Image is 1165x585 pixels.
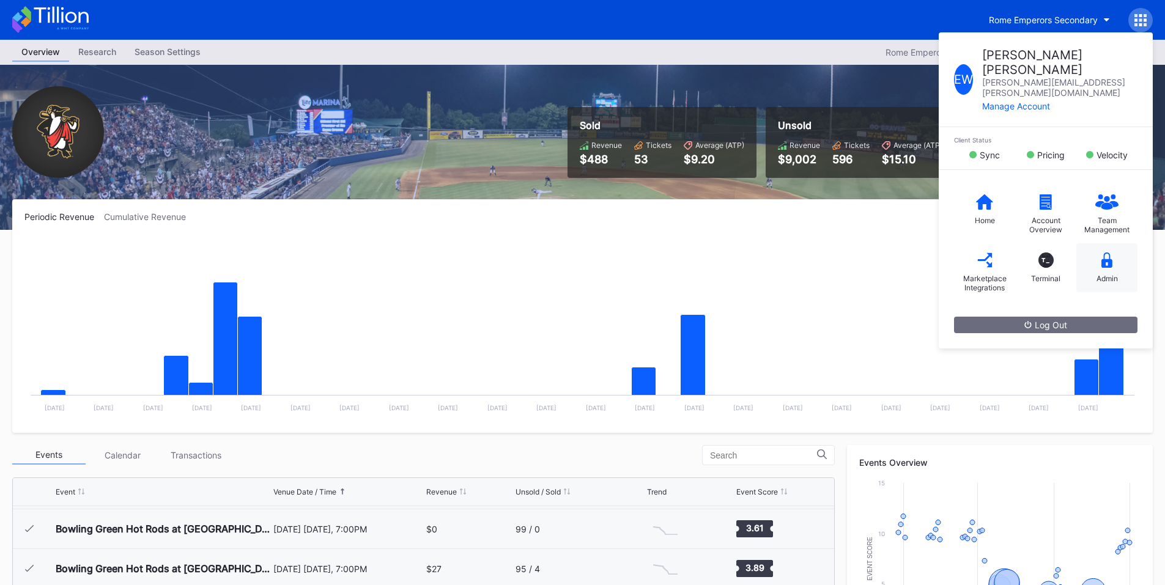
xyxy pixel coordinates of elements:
[893,141,942,150] div: Average (ATP)
[879,44,1036,61] button: Rome Emperors Secondary 2025
[273,524,424,534] div: [DATE] [DATE], 7:00PM
[982,101,1137,111] div: Manage Account
[634,153,671,166] div: 53
[580,119,744,131] div: Sold
[859,457,1141,468] div: Events Overview
[487,404,508,411] text: [DATE]
[982,48,1137,77] div: [PERSON_NAME] [PERSON_NAME]
[778,119,942,131] div: Unsold
[143,404,163,411] text: [DATE]
[580,153,622,166] div: $488
[982,77,1137,98] div: [PERSON_NAME][EMAIL_ADDRESS][PERSON_NAME][DOMAIN_NAME]
[426,524,437,534] div: $0
[1078,404,1098,411] text: [DATE]
[1021,216,1070,234] div: Account Overview
[790,141,820,150] div: Revenue
[1024,320,1067,330] div: Log Out
[886,47,1018,57] div: Rome Emperors Secondary 2025
[832,404,852,411] text: [DATE]
[878,530,885,537] text: 10
[989,15,1098,25] div: Rome Emperors Secondary
[960,274,1009,292] div: Marketplace Integrations
[12,86,104,178] img: Rome_Emperors_Secondary.png
[736,487,778,496] div: Event Score
[646,141,671,150] div: Tickets
[882,153,942,166] div: $15.10
[695,141,744,150] div: Average (ATP)
[438,404,458,411] text: [DATE]
[980,404,1000,411] text: [DATE]
[273,487,336,496] div: Venue Date / Time
[273,564,424,574] div: [DATE] [DATE], 7:00PM
[516,524,540,534] div: 99 / 0
[881,404,901,411] text: [DATE]
[241,404,261,411] text: [DATE]
[426,487,457,496] div: Revenue
[125,43,210,61] div: Season Settings
[159,446,232,465] div: Transactions
[586,404,606,411] text: [DATE]
[1031,274,1060,283] div: Terminal
[878,479,885,487] text: 15
[125,43,210,62] a: Season Settings
[12,446,86,465] div: Events
[684,153,744,166] div: $9.20
[975,216,995,225] div: Home
[647,553,684,584] svg: Chart title
[56,562,270,575] div: Bowling Green Hot Rods at [GEOGRAPHIC_DATA] Emperors
[647,487,667,496] div: Trend
[12,43,69,62] a: Overview
[954,136,1137,144] div: Client Status
[733,404,753,411] text: [DATE]
[69,43,125,62] a: Research
[56,487,75,496] div: Event
[954,317,1137,333] button: Log Out
[516,487,561,496] div: Unsold / Sold
[1097,150,1128,160] div: Velocity
[745,523,763,533] text: 3.61
[1082,216,1131,234] div: Team Management
[980,9,1119,31] button: Rome Emperors Secondary
[69,43,125,61] div: Research
[867,537,873,581] text: Event Score
[1037,150,1065,160] div: Pricing
[389,404,409,411] text: [DATE]
[45,404,65,411] text: [DATE]
[710,451,817,460] input: Search
[56,523,270,535] div: Bowling Green Hot Rods at [GEOGRAPHIC_DATA] Emperors (Doubleheader)
[954,64,973,95] div: E W
[778,153,820,166] div: $9,002
[516,564,540,574] div: 95 / 4
[86,446,159,465] div: Calendar
[1038,252,1054,268] div: T_
[192,404,212,411] text: [DATE]
[426,564,442,574] div: $27
[24,237,1141,421] svg: Chart title
[1097,274,1118,283] div: Admin
[339,404,360,411] text: [DATE]
[104,212,196,222] div: Cumulative Revenue
[980,150,1000,160] div: Sync
[844,141,870,150] div: Tickets
[684,404,705,411] text: [DATE]
[930,404,950,411] text: [DATE]
[536,404,557,411] text: [DATE]
[745,562,764,573] text: 3.89
[783,404,803,411] text: [DATE]
[1029,404,1049,411] text: [DATE]
[290,404,311,411] text: [DATE]
[832,153,870,166] div: 596
[635,404,655,411] text: [DATE]
[24,212,104,222] div: Periodic Revenue
[647,513,684,544] svg: Chart title
[94,404,114,411] text: [DATE]
[591,141,622,150] div: Revenue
